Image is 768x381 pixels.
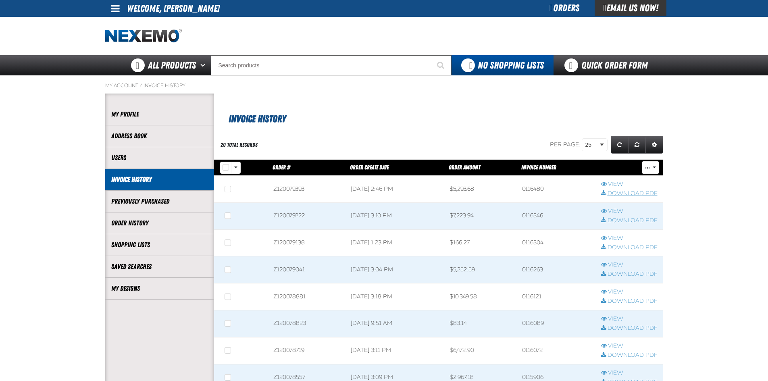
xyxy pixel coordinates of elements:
[345,283,444,310] td: [DATE] 3:18 PM
[628,136,646,154] a: Reset grid action
[601,352,658,359] a: Download PDF row action
[111,284,208,293] a: My Designs
[521,164,556,171] a: Invoice Number
[268,256,345,283] td: Z120079041
[601,217,658,225] a: Download PDF row action
[345,256,444,283] td: [DATE] 3:04 PM
[268,283,345,310] td: Z120078881
[642,161,659,173] button: Mass Actions
[601,342,658,350] a: View row action
[444,310,516,337] td: $83.14
[111,219,208,228] a: Order History
[601,298,658,305] a: Download PDF row action
[268,310,345,337] td: Z120078823
[221,141,258,149] div: 20 total records
[444,176,516,203] td: $5,293.68
[645,136,663,154] a: Expand or Collapse Grid Settings
[516,202,595,229] td: 0116346
[105,82,663,89] nav: Breadcrumbs
[444,229,516,256] td: $166.27
[601,235,658,242] a: View row action
[550,141,581,148] span: Per page:
[268,337,345,364] td: Z120078719
[198,55,211,75] button: Open All Products pages
[611,136,629,154] a: Refresh grid action
[444,202,516,229] td: $7,223.94
[273,164,290,171] a: Order #
[516,337,595,364] td: 0116072
[516,256,595,283] td: 0116263
[516,176,595,203] td: 0116480
[268,176,345,203] td: Z120079393
[111,131,208,141] a: Address Book
[601,271,658,278] a: Download PDF row action
[601,315,658,323] a: View row action
[111,240,208,250] a: Shopping Lists
[111,153,208,162] a: Users
[345,310,444,337] td: [DATE] 9:51 AM
[111,175,208,184] a: Invoice History
[105,29,182,43] img: Nexemo logo
[229,113,286,125] span: Invoice History
[601,181,658,188] a: View row action
[516,229,595,256] td: 0116304
[231,162,241,174] button: Rows selection options
[211,55,452,75] input: Search
[601,261,658,269] a: View row action
[601,288,658,296] a: View row action
[452,55,554,75] button: You do not have available Shopping Lists. Open to Create a New List
[268,202,345,229] td: Z120079222
[111,197,208,206] a: Previously Purchased
[516,283,595,310] td: 0116121
[601,244,658,252] a: Download PDF row action
[449,164,480,171] a: Order Amount
[139,82,142,89] span: /
[345,176,444,203] td: [DATE] 2:46 PM
[148,58,196,73] span: All Products
[585,141,598,149] span: 25
[350,164,389,171] a: Order Create Date
[268,229,345,256] td: Z120079138
[645,166,650,171] span: ...
[444,256,516,283] td: $5,252.59
[516,310,595,337] td: 0116089
[601,325,658,332] a: Download PDF row action
[105,82,138,89] a: My Account
[105,29,182,43] a: Home
[478,60,544,71] span: No Shopping Lists
[345,202,444,229] td: [DATE] 3:10 PM
[601,190,658,198] a: Download PDF row action
[111,110,208,119] a: My Profile
[144,82,185,89] a: Invoice History
[111,262,208,271] a: Saved Searches
[345,337,444,364] td: [DATE] 3:11 PM
[444,337,516,364] td: $6,472.90
[595,160,663,176] th: Row actions
[345,229,444,256] td: [DATE] 1:23 PM
[554,55,663,75] a: Quick Order Form
[601,208,658,215] a: View row action
[444,283,516,310] td: $10,349.58
[431,55,452,75] button: Start Searching
[601,369,658,377] a: View row action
